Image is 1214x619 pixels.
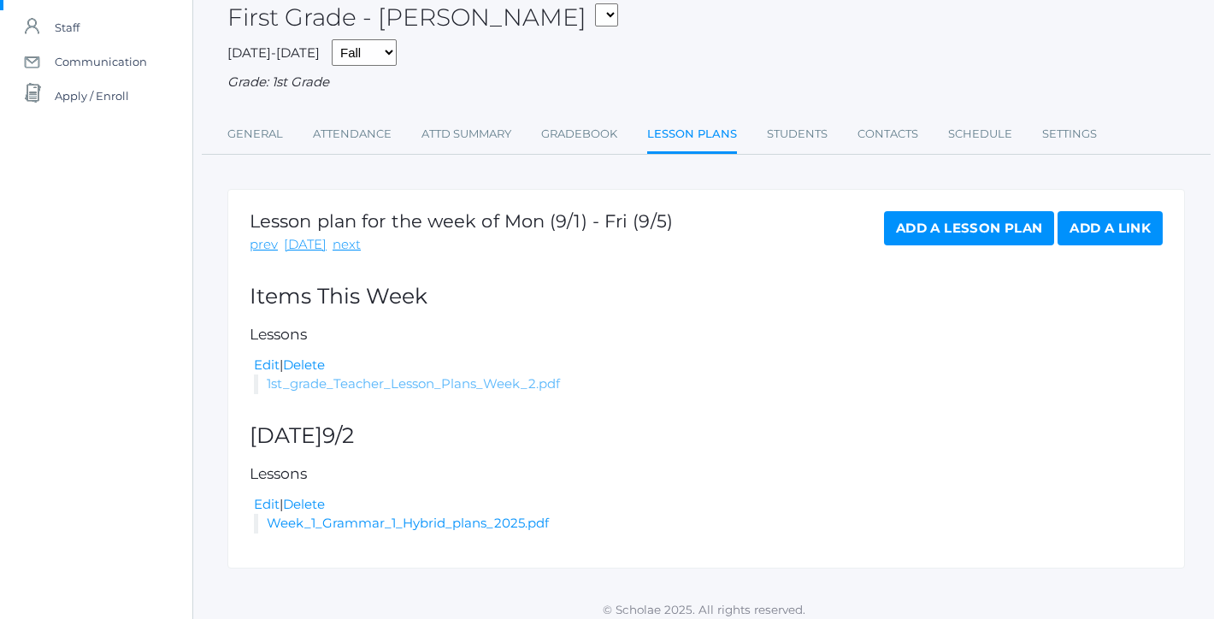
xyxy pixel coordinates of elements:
[254,356,1163,375] div: |
[254,496,280,512] a: Edit
[227,117,283,151] a: General
[322,422,354,448] span: 9/2
[647,117,737,154] a: Lesson Plans
[333,235,361,255] a: next
[267,515,549,531] a: Week_1_Grammar_1_Hybrid_plans_2025.pdf
[250,235,278,255] a: prev
[857,117,918,151] a: Contacts
[55,44,147,79] span: Communication
[250,327,1163,343] h5: Lessons
[283,496,325,512] a: Delete
[250,424,1163,448] h2: [DATE]
[884,211,1054,245] a: Add a Lesson Plan
[267,375,560,392] a: 1st_grade_Teacher_Lesson_Plans_Week_2.pdf
[1042,117,1097,151] a: Settings
[948,117,1012,151] a: Schedule
[227,4,618,31] h2: First Grade - [PERSON_NAME]
[283,357,325,373] a: Delete
[227,44,320,61] span: [DATE]-[DATE]
[55,79,129,113] span: Apply / Enroll
[254,495,1163,515] div: |
[250,211,673,231] h1: Lesson plan for the week of Mon (9/1) - Fri (9/5)
[193,601,1214,618] p: © Scholae 2025. All rights reserved.
[227,73,1185,92] div: Grade: 1st Grade
[250,285,1163,309] h2: Items This Week
[421,117,511,151] a: Attd Summary
[541,117,617,151] a: Gradebook
[250,466,1163,482] h5: Lessons
[313,117,392,151] a: Attendance
[1058,211,1163,245] a: Add a Link
[55,10,80,44] span: Staff
[767,117,828,151] a: Students
[254,357,280,373] a: Edit
[284,235,327,255] a: [DATE]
